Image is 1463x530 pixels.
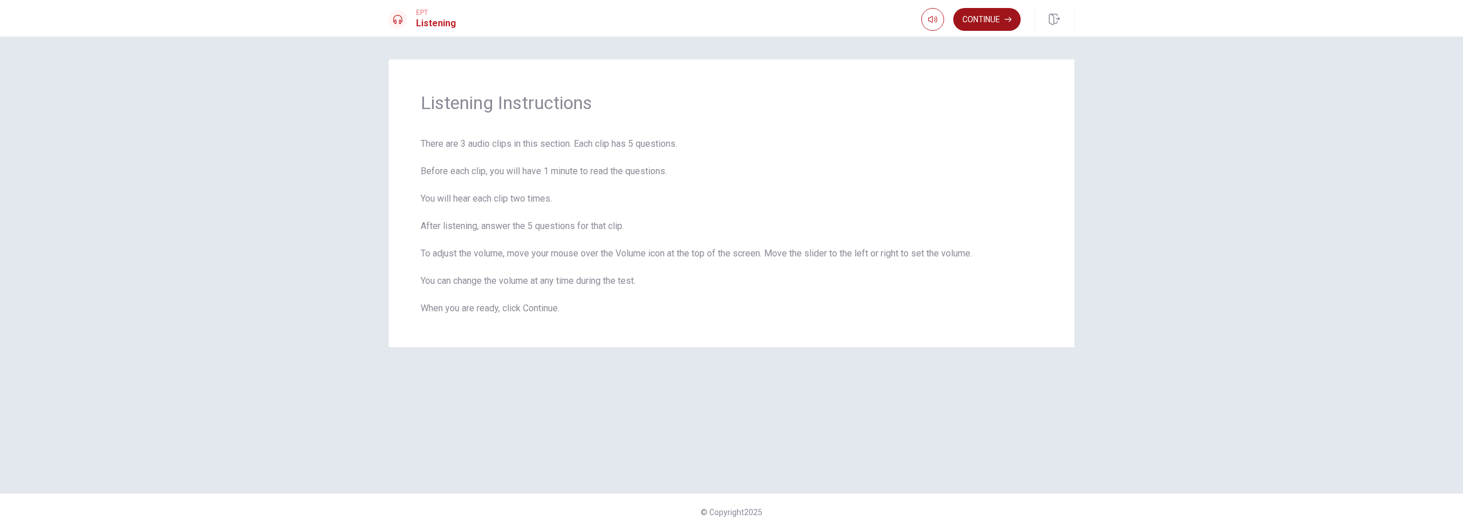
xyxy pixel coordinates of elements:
[421,137,1042,315] span: There are 3 audio clips in this section. Each clip has 5 questions. Before each clip, you will ha...
[416,9,456,17] span: EPT
[421,91,1042,114] span: Listening Instructions
[701,508,762,517] span: © Copyright 2025
[953,8,1021,31] button: Continue
[416,17,456,30] h1: Listening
